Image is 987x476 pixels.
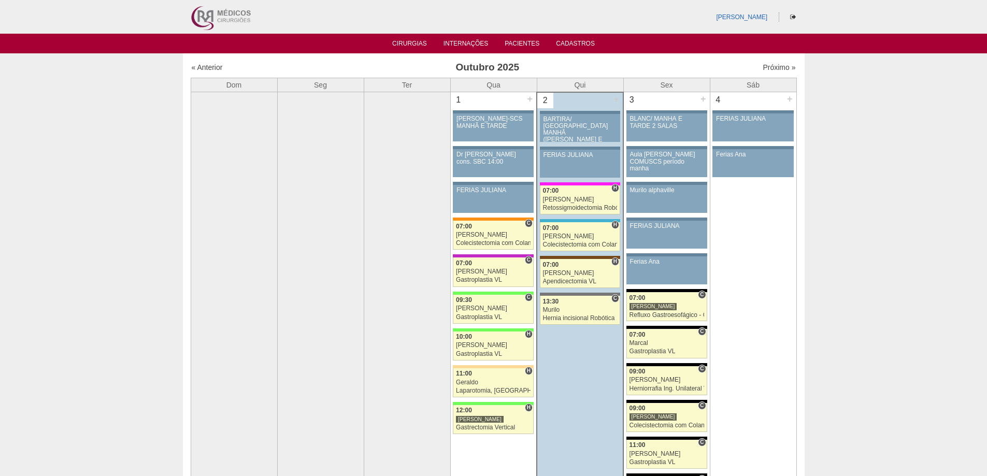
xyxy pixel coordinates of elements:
div: + [525,92,534,106]
a: Aula [PERSON_NAME] COMUSCS período manha [626,149,707,177]
th: Dom [191,78,277,92]
div: + [699,92,708,106]
a: C 07:00 Marcal Gastroplastia VL [626,329,707,358]
div: Key: Aviso [712,110,793,113]
div: + [612,93,621,106]
div: Ferias Ana [630,258,704,265]
div: Gastroplastia VL [630,348,704,355]
span: Hospital [525,330,533,338]
span: Consultório [698,438,706,446]
div: [PERSON_NAME] [456,342,531,349]
div: Key: Aviso [626,182,707,185]
div: FERIAS JULIANA [456,187,530,194]
div: [PERSON_NAME] [543,233,618,240]
div: Gastroplastia VL [456,277,531,283]
th: Sáb [710,78,796,92]
div: Ferias Ana [716,151,790,158]
div: Key: Aviso [540,111,620,114]
a: Cadastros [556,40,595,50]
div: Aula [PERSON_NAME] COMUSCS período manha [630,151,704,172]
div: Murilo alphaville [630,187,704,194]
span: 11:00 [456,370,472,377]
a: C 11:00 [PERSON_NAME] Gastroplastia VL [626,440,707,469]
span: Hospital [611,184,619,192]
div: 4 [710,92,726,108]
div: [PERSON_NAME] [456,415,504,423]
span: 12:00 [456,407,472,414]
div: FERIAS JULIANA [716,116,790,122]
h3: Outubro 2025 [336,60,638,75]
div: [PERSON_NAME] [543,270,618,277]
div: Key: Aviso [626,146,707,149]
div: FERIAS JULIANA [630,223,704,229]
span: Consultório [525,219,533,227]
a: Próximo » [763,63,795,71]
div: Key: Aviso [626,253,707,256]
a: C 07:00 [PERSON_NAME] Colecistectomia com Colangiografia VL [453,221,534,250]
div: Key: Aviso [453,182,534,185]
div: Gastrectomia Vertical [456,424,531,431]
span: 11:00 [630,441,646,449]
span: 07:00 [543,187,559,194]
div: Key: Santa Catarina [540,293,620,296]
div: Murilo [543,307,618,313]
div: BARTIRA/ [GEOGRAPHIC_DATA] MANHÃ ([PERSON_NAME] E ANA)/ SANTA JOANA -TARDE [543,116,617,157]
a: FERIAS JULIANA [453,185,534,213]
span: 07:00 [456,259,472,267]
a: H 11:00 Geraldo Laparotomia, [GEOGRAPHIC_DATA], Drenagem, Bridas VL [453,368,534,397]
th: Qua [450,78,537,92]
div: Key: Aviso [626,110,707,113]
span: 07:00 [543,224,559,232]
div: Key: Aviso [712,146,793,149]
span: Consultório [698,401,706,410]
a: BARTIRA/ [GEOGRAPHIC_DATA] MANHÃ ([PERSON_NAME] E ANA)/ SANTA JOANA -TARDE [540,114,620,142]
span: Consultório [525,293,533,301]
div: [PERSON_NAME] [630,451,704,457]
div: Key: Aviso [540,147,620,150]
span: 07:00 [543,261,559,268]
div: Key: São Luiz - SCS [453,218,534,221]
div: Colecistectomia com Colangiografia VL [630,422,704,429]
div: 2 [537,93,553,108]
div: Key: Maria Braido [453,254,534,257]
a: C 09:00 [PERSON_NAME] Herniorrafia Ing. Unilateral VL [626,366,707,395]
a: H 07:00 [PERSON_NAME] Colecistectomia com Colangiografia VL [540,222,620,251]
div: Key: Brasil [453,292,534,295]
i: Sair [790,14,796,20]
div: [PERSON_NAME] [630,377,704,383]
span: Hospital [525,403,533,412]
div: Gastroplastia VL [456,314,531,321]
a: [PERSON_NAME]-SCS MANHÃ E TARDE [453,113,534,141]
span: 09:00 [630,405,646,412]
th: Qui [537,78,623,92]
div: Key: Pro Matre [540,182,620,185]
div: Laparotomia, [GEOGRAPHIC_DATA], Drenagem, Bridas VL [456,387,531,394]
span: Hospital [611,257,619,266]
a: [PERSON_NAME] [716,13,767,21]
div: Retossigmoidectomia Robótica [543,205,618,211]
div: Key: Bartira [453,365,534,368]
div: Apendicectomia VL [543,278,618,285]
div: Gastroplastia VL [456,351,531,357]
div: [PERSON_NAME] [630,413,677,421]
a: H 07:00 [PERSON_NAME] Retossigmoidectomia Robótica [540,185,620,214]
a: Ferias Ana [626,256,707,284]
a: Murilo alphaville [626,185,707,213]
a: C 09:30 [PERSON_NAME] Gastroplastia VL [453,295,534,324]
a: Ferias Ana [712,149,793,177]
span: 10:00 [456,333,472,340]
a: H 12:00 [PERSON_NAME] Gastrectomia Vertical [453,405,534,434]
span: 13:30 [543,298,559,305]
div: Refluxo Gastroesofágico - Cirurgia VL [630,312,704,319]
a: « Anterior [192,63,223,71]
div: Key: Blanc [626,289,707,292]
a: FERIAS JULIANA [540,150,620,178]
a: Dr [PERSON_NAME] cons. SBC 14:00 [453,149,534,177]
div: [PERSON_NAME] [456,268,531,275]
a: BLANC/ MANHÃ E TARDE 2 SALAS [626,113,707,141]
div: Key: Aviso [626,218,707,221]
div: + [785,92,794,106]
div: Marcal [630,340,704,347]
div: Key: Brasil [453,328,534,331]
a: H 10:00 [PERSON_NAME] Gastroplastia VL [453,331,534,360]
